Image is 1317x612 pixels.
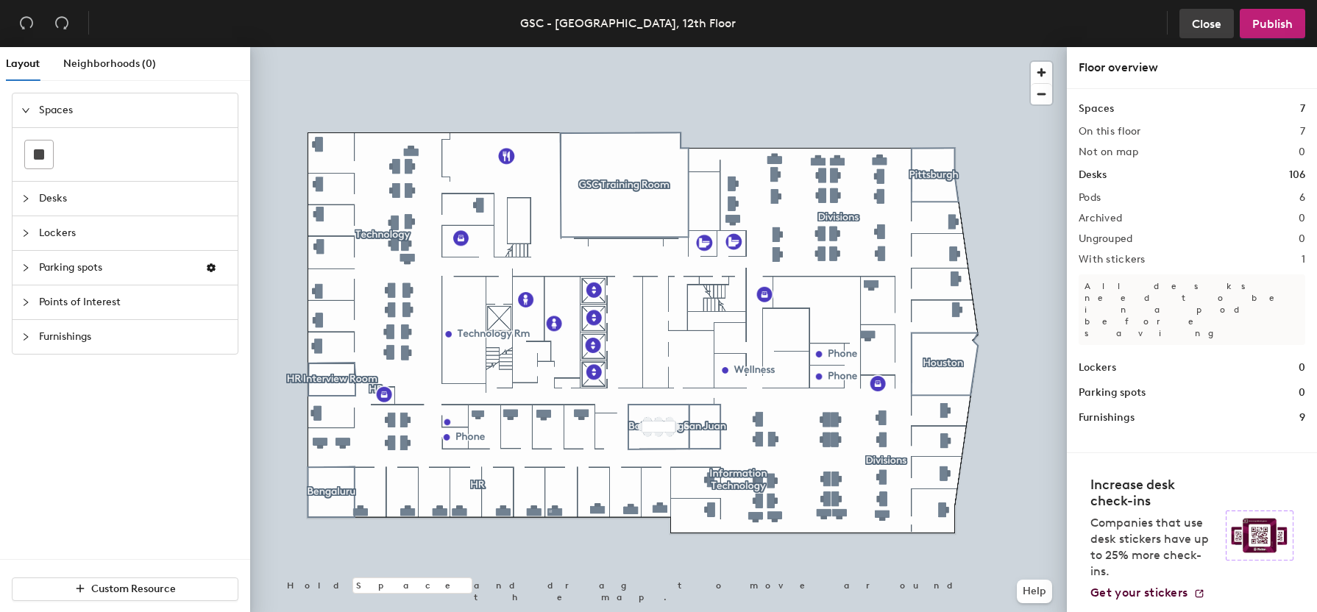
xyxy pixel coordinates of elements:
h2: 0 [1299,233,1305,245]
h4: Increase desk check-ins [1090,477,1217,509]
h2: Archived [1079,213,1122,224]
span: Close [1192,17,1221,31]
h1: Furnishings [1079,410,1135,426]
span: Desks [39,182,229,216]
h2: Not on map [1079,146,1138,158]
h2: 6 [1299,192,1305,204]
div: GSC - [GEOGRAPHIC_DATA], 12th Floor [520,14,736,32]
span: Furnishings [39,320,229,354]
span: Layout [6,57,40,70]
img: Sticker logo [1226,510,1293,561]
button: Undo (⌘ + Z) [12,9,41,38]
h2: On this floor [1079,126,1141,138]
div: Floor overview [1079,59,1305,76]
h1: 7 [1300,101,1305,117]
h1: Lockers [1079,360,1116,376]
button: Help [1017,580,1052,603]
h1: Desks [1079,167,1107,183]
span: Get your stickers [1090,586,1188,599]
h1: 0 [1299,385,1305,401]
span: expanded [21,106,30,115]
span: collapsed [21,332,30,341]
span: Points of Interest [39,285,229,319]
h2: With stickers [1079,254,1146,266]
span: Publish [1252,17,1293,31]
span: Spaces [39,93,229,127]
p: Companies that use desk stickers have up to 25% more check-ins. [1090,515,1217,580]
h1: Spaces [1079,101,1114,117]
h1: Parking spots [1079,385,1146,401]
span: Parking spots [39,251,194,285]
span: Neighborhoods (0) [63,57,156,70]
span: Custom Resource [91,583,176,595]
h1: 106 [1289,167,1305,183]
h1: 0 [1299,360,1305,376]
h2: Pods [1079,192,1101,204]
p: All desks need to be in a pod before saving [1079,274,1305,345]
h2: 1 [1302,254,1305,266]
button: Custom Resource [12,577,238,601]
span: collapsed [21,298,30,307]
h2: 7 [1300,126,1305,138]
span: collapsed [21,263,30,272]
button: Redo (⌘ + ⇧ + Z) [47,9,77,38]
h1: 9 [1299,410,1305,426]
span: collapsed [21,194,30,203]
span: collapsed [21,229,30,238]
span: Lockers [39,216,229,250]
h2: 0 [1299,146,1305,158]
h2: Ungrouped [1079,233,1133,245]
button: Publish [1240,9,1305,38]
h2: 0 [1299,213,1305,224]
button: Close [1179,9,1234,38]
a: Get your stickers [1090,586,1205,600]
